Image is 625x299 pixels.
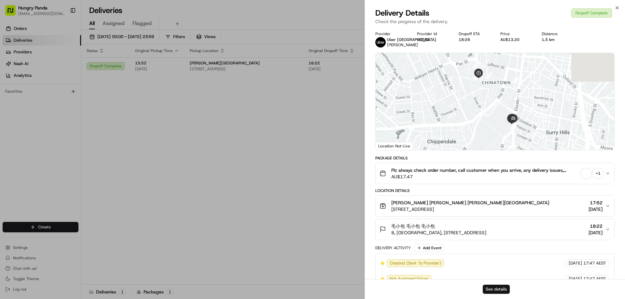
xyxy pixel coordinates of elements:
span: 1:02 AM [58,101,74,106]
span: [STREET_ADDRESS] [391,206,549,212]
div: 13 [512,76,519,83]
span: [PERSON_NAME] [387,42,418,48]
span: [PERSON_NAME] [20,101,53,106]
div: 14 [514,92,521,100]
span: 17:47 AEST [583,260,606,266]
button: Plz always check order number, call customer when you arrive, any delivery issues, Contact WhatsA... [376,163,614,184]
div: Price [500,31,532,36]
div: Distance [542,31,573,36]
img: 1736555255976-a54dd68f-1ca7-489b-9aae-adbdc363a1c4 [7,62,18,74]
span: Uber [GEOGRAPHIC_DATA] [387,37,436,42]
img: 1727276513143-84d647e1-66c0-4f92-a045-3c9f9f5dfd92 [14,62,25,74]
span: 8月15日 [25,118,40,124]
div: 📗 [7,146,12,151]
span: API Documentation [62,145,104,152]
span: • [21,118,24,124]
span: 毛小包 毛小包 毛小包 [391,223,435,229]
div: Dropoff ETA [459,31,490,36]
button: +1 [582,169,603,178]
span: [PERSON_NAME] [PERSON_NAME] [PERSON_NAME][GEOGRAPHIC_DATA] [391,199,549,206]
div: 15 [506,143,513,151]
img: Bea Lacdao [7,95,17,105]
span: 18:22 [589,223,603,229]
a: 💻API Documentation [52,143,107,155]
span: 17:52 [589,199,603,206]
span: [DATE] [589,229,603,236]
img: Nash [7,7,20,20]
span: Plz always check order number, call customer when you arrive, any delivery issues, Contact WhatsA... [391,167,579,173]
button: See details [483,285,510,294]
div: Location Details [375,188,615,193]
span: [DATE] [589,206,603,212]
div: 5 [472,61,479,68]
div: 💻 [55,146,60,151]
span: Knowledge Base [13,145,50,152]
div: 17 [510,122,517,129]
div: Provider Id [417,31,448,36]
img: uber-new-logo.jpeg [375,37,386,48]
img: 1736555255976-a54dd68f-1ca7-489b-9aae-adbdc363a1c4 [13,101,18,106]
div: Start new chat [29,62,107,69]
div: Package Details [375,156,615,161]
div: 18:28 [459,37,490,42]
button: 毛小包 毛小包 毛小包8, [GEOGRAPHIC_DATA], [STREET_ADDRESS]18:22[DATE] [376,219,614,240]
span: Pylon [65,161,79,166]
span: 8, [GEOGRAPHIC_DATA], [STREET_ADDRESS] [391,229,486,236]
button: Start new chat [111,64,118,72]
p: Welcome 👋 [7,26,118,36]
div: 4 [473,72,480,79]
div: 12 [481,61,488,68]
div: We're available if you need us! [29,69,90,74]
div: 1 [484,72,492,79]
span: 17:47 AEST [583,276,606,282]
div: + 1 [593,169,603,178]
a: Powered byPylon [46,161,79,166]
span: [DATE] [569,276,582,282]
div: Location Not Live [376,142,413,150]
button: See all [101,83,118,91]
div: Past conversations [7,85,44,90]
div: 1.5 km [542,37,573,42]
div: AU$13.20 [500,37,532,42]
input: Clear [17,42,107,49]
span: [DATE] [569,260,582,266]
button: Add Event [415,244,444,252]
span: AU$17.47 [391,173,579,180]
span: Not Assigned Driver [390,276,428,282]
button: [PERSON_NAME] [PERSON_NAME] [PERSON_NAME][GEOGRAPHIC_DATA][STREET_ADDRESS]17:52[DATE] [376,196,614,216]
button: 9D5B1 [417,37,430,42]
span: Delivery Details [375,8,429,18]
span: • [54,101,56,106]
p: Check the progress of the delivery. [375,18,615,25]
span: Created (Sent To Provider) [390,260,441,266]
a: 📗Knowledge Base [4,143,52,155]
div: Provider [375,31,407,36]
div: Delivery Activity [375,245,411,251]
